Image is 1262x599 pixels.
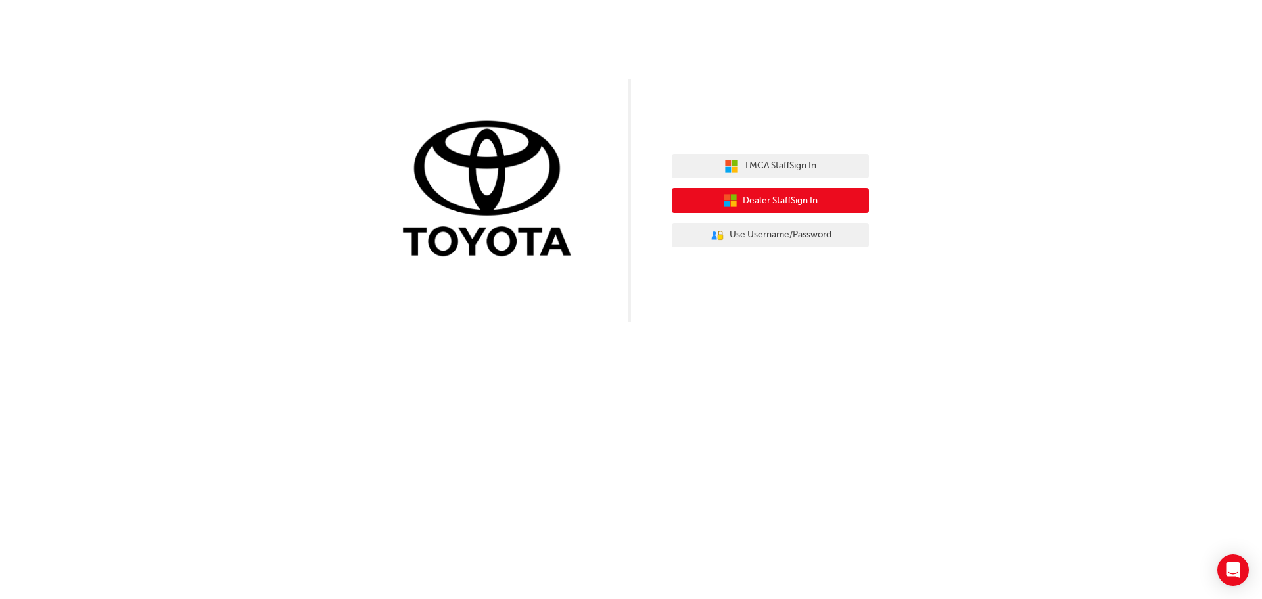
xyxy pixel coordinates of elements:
[672,154,869,179] button: TMCA StaffSign In
[1217,554,1249,586] div: Open Intercom Messenger
[730,228,831,243] span: Use Username/Password
[393,118,590,263] img: Trak
[672,223,869,248] button: Use Username/Password
[744,158,816,174] span: TMCA Staff Sign In
[743,193,818,208] span: Dealer Staff Sign In
[672,188,869,213] button: Dealer StaffSign In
